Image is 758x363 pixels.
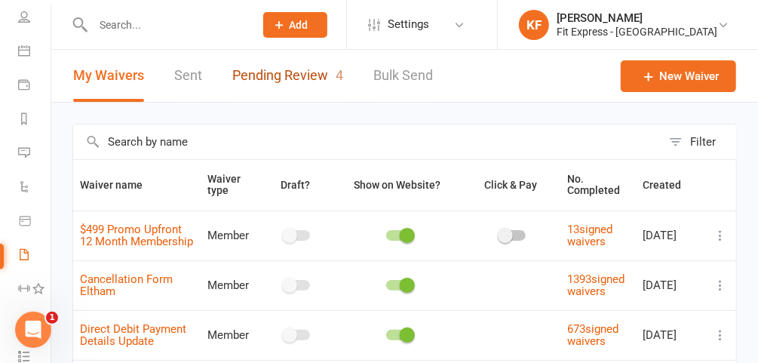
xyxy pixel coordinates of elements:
[18,103,52,137] a: Reports
[174,50,202,102] a: Sent
[73,50,144,102] button: My Waivers
[557,11,717,25] div: [PERSON_NAME]
[281,179,311,191] span: Draft?
[690,133,716,151] div: Filter
[80,179,159,191] span: Waiver name
[80,322,186,349] a: Direct Debit Payment Details Update
[15,312,51,348] iframe: Intercom live chat
[268,176,327,194] button: Draft?
[18,69,52,103] a: Payments
[88,14,244,35] input: Search...
[290,19,308,31] span: Add
[568,223,613,249] a: 13signed waivers
[80,223,193,249] a: $499 Promo Upfront 12 Month Membership
[80,176,159,194] button: Waiver name
[621,60,736,92] a: New Waiver
[18,205,52,239] a: Product Sales
[80,272,173,299] a: Cancellation Form Eltham
[336,67,343,83] span: 4
[568,272,625,299] a: 1393signed waivers
[557,25,717,38] div: Fit Express - [GEOGRAPHIC_DATA]
[18,307,52,341] a: Assessments
[636,260,704,310] td: [DATE]
[636,310,704,360] td: [DATE]
[263,12,327,38] button: Add
[643,176,698,194] button: Created
[661,125,736,159] button: Filter
[636,211,704,260] td: [DATE]
[46,312,58,324] span: 1
[519,10,549,40] div: KF
[388,8,429,42] span: Settings
[201,260,260,310] td: Member
[18,2,52,35] a: People
[201,310,260,360] td: Member
[354,179,441,191] span: Show on Website?
[471,176,554,194] button: Click & Pay
[18,35,52,69] a: Calendar
[201,160,260,211] th: Waiver type
[561,160,636,211] th: No. Completed
[643,179,698,191] span: Created
[568,322,619,349] a: 673signed waivers
[373,50,433,102] a: Bulk Send
[73,125,661,159] input: Search by name
[341,176,458,194] button: Show on Website?
[232,50,343,102] a: Pending Review4
[485,179,538,191] span: Click & Pay
[201,211,260,260] td: Member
